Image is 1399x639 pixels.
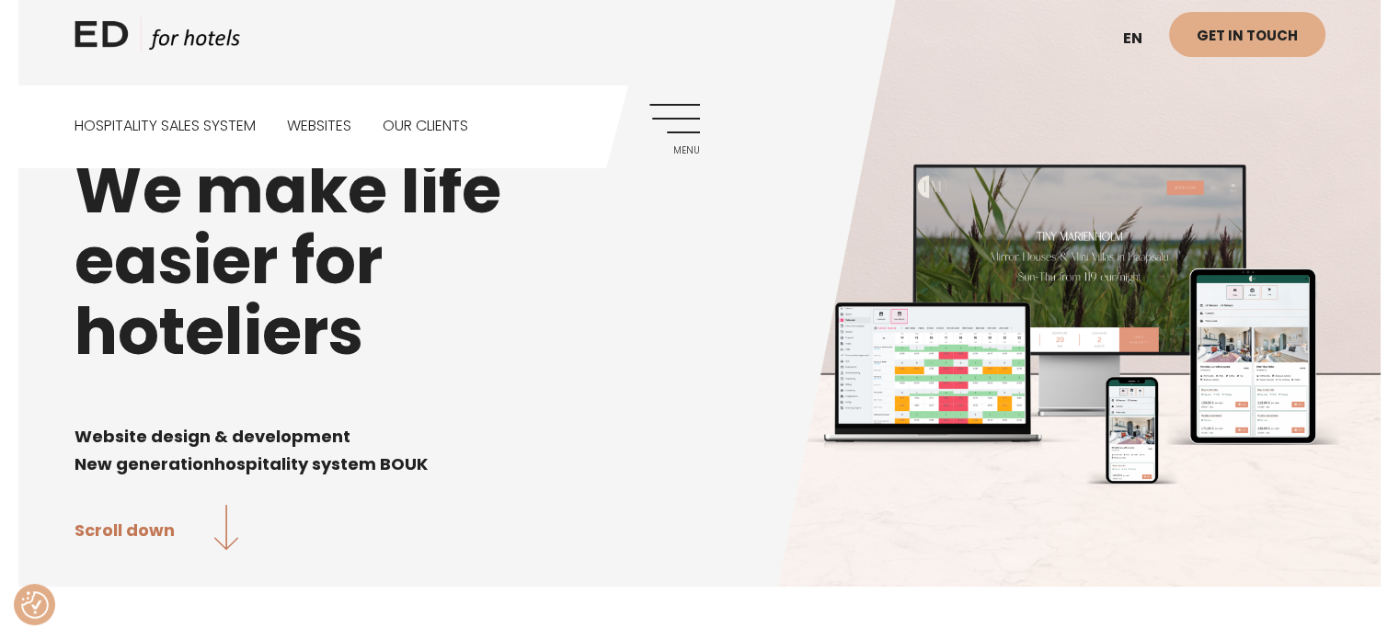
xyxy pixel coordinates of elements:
[287,86,351,167] a: Websites
[75,425,350,475] span: Website design & development New generation
[1114,17,1169,62] a: en
[383,86,468,167] a: Our clients
[649,104,700,154] a: Menu
[75,394,1325,477] div: Page 1
[75,17,240,63] a: ED HOTELS
[21,591,49,619] button: Consent Preferences
[1169,12,1325,57] a: Get in touch
[21,591,49,619] img: Revisit consent button
[75,86,256,167] a: Hospitality sales system
[214,452,428,475] span: hospitality system BOUK
[75,154,1325,367] h1: We make life easier for hoteliers
[75,505,239,553] a: Scroll down
[649,145,700,156] span: Menu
